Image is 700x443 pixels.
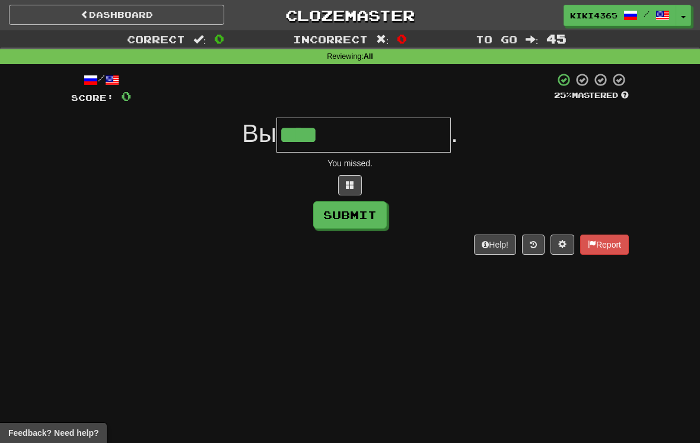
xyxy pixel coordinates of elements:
div: Mastered [554,90,629,101]
div: / [71,72,131,87]
span: . [451,119,458,147]
span: 0 [214,31,224,46]
span: Incorrect [293,33,368,45]
button: Round history (alt+y) [522,235,545,255]
span: To go [476,33,517,45]
span: 25 % [554,90,572,100]
span: 0 [397,31,407,46]
span: : [526,34,539,45]
a: kiki4365 / [564,5,676,26]
span: : [376,34,389,45]
strong: All [364,52,373,61]
span: Вы [242,119,276,147]
a: Clozemaster [242,5,457,26]
div: You missed. [71,157,629,169]
span: 0 [121,88,131,103]
button: Help! [474,235,516,255]
button: Report [580,235,629,255]
span: / [644,10,650,18]
span: Correct [127,33,185,45]
a: Dashboard [9,5,224,25]
span: : [193,34,206,45]
span: Open feedback widget [8,427,98,439]
button: Submit [313,201,387,229]
span: 45 [546,31,567,46]
button: Switch sentence to multiple choice alt+p [338,175,362,195]
span: kiki4365 [570,10,618,21]
span: Score: [71,93,114,103]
